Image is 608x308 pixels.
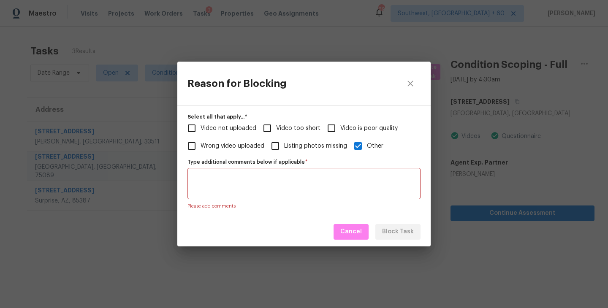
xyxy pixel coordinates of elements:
[187,114,421,119] label: Select all that apply...
[340,227,362,237] span: Cancel
[349,137,367,155] span: Other
[187,203,421,210] p: Please add comments
[183,137,201,155] span: Wrong video uploaded
[187,156,421,210] div: Additional Comments
[187,78,287,89] h3: Reason for Blocking
[334,224,369,240] button: Cancel
[284,142,347,151] span: Listing photos missing
[201,142,264,151] span: Wrong video uploaded
[187,159,421,165] label: Type additional comments below if applicable
[340,124,398,133] span: Video is poor quality
[400,73,421,94] button: close
[258,119,276,137] span: Video too short
[183,119,201,137] span: Video not uploaded
[266,137,284,155] span: Listing photos missing
[323,119,340,137] span: Video is poor quality
[276,124,320,133] span: Video too short
[201,124,256,133] span: Video not uploaded
[367,142,383,151] span: Other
